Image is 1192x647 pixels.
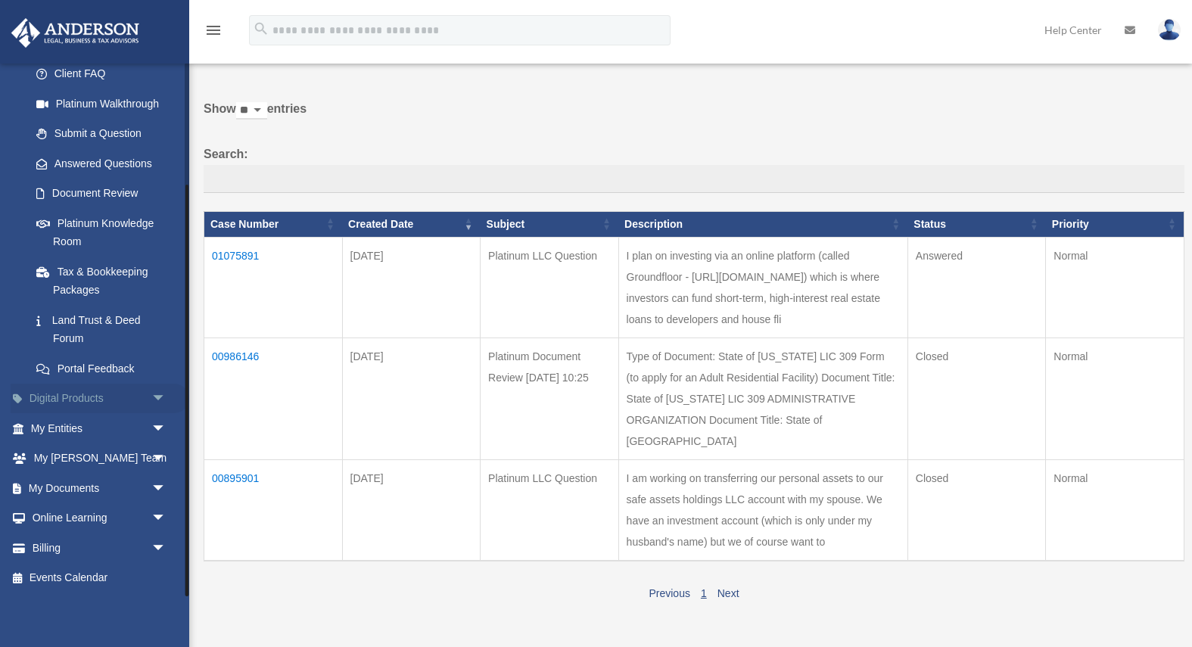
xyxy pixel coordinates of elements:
th: Created Date: activate to sort column ascending [342,212,481,238]
a: My [PERSON_NAME] Teamarrow_drop_down [11,443,189,474]
img: User Pic [1158,19,1181,41]
span: arrow_drop_down [151,473,182,504]
a: Tax & Bookkeeping Packages [21,257,182,305]
a: Digital Productsarrow_drop_down [11,384,189,414]
td: I am working on transferring our personal assets to our safe assets holdings LLC account with my ... [618,459,907,561]
span: arrow_drop_down [151,533,182,564]
a: My Entitiesarrow_drop_down [11,413,189,443]
label: Search: [204,144,1184,194]
a: Events Calendar [11,563,189,593]
span: arrow_drop_down [151,443,182,474]
td: Normal [1046,337,1184,459]
span: arrow_drop_down [151,384,182,415]
a: Portal Feedback [21,353,182,384]
a: Platinum Walkthrough [21,89,182,119]
td: Platinum LLC Question [481,459,619,561]
th: Priority: activate to sort column ascending [1046,212,1184,238]
td: 00986146 [204,337,343,459]
th: Status: activate to sort column ascending [907,212,1046,238]
td: Platinum Document Review [DATE] 10:25 [481,337,619,459]
span: arrow_drop_down [151,413,182,444]
td: 00895901 [204,459,343,561]
td: Closed [907,459,1046,561]
a: Billingarrow_drop_down [11,533,189,563]
td: Answered [907,237,1046,337]
input: Search: [204,165,1184,194]
td: Closed [907,337,1046,459]
th: Case Number: activate to sort column ascending [204,212,343,238]
td: Normal [1046,237,1184,337]
td: [DATE] [342,459,481,561]
td: I plan on investing via an online platform (called Groundfloor - [URL][DOMAIN_NAME]) which is whe... [618,237,907,337]
a: Next [717,587,739,599]
td: Platinum LLC Question [481,237,619,337]
th: Description: activate to sort column ascending [618,212,907,238]
td: Normal [1046,459,1184,561]
span: arrow_drop_down [151,503,182,534]
a: Answered Questions [21,148,174,179]
a: Document Review [21,179,182,209]
i: search [253,20,269,37]
a: Land Trust & Deed Forum [21,305,182,353]
a: Platinum Knowledge Room [21,208,182,257]
a: Client FAQ [21,59,182,89]
a: Submit a Question [21,119,182,149]
td: [DATE] [342,337,481,459]
td: 01075891 [204,237,343,337]
img: Anderson Advisors Platinum Portal [7,18,144,48]
select: Showentries [236,102,267,120]
a: menu [204,26,223,39]
td: [DATE] [342,237,481,337]
a: 1 [701,587,707,599]
a: Online Learningarrow_drop_down [11,503,189,533]
label: Show entries [204,98,1184,135]
td: Type of Document: State of [US_STATE] LIC 309 Form (to apply for an Adult Residential Facility) D... [618,337,907,459]
a: Previous [649,587,689,599]
th: Subject: activate to sort column ascending [481,212,619,238]
i: menu [204,21,223,39]
a: My Documentsarrow_drop_down [11,473,189,503]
